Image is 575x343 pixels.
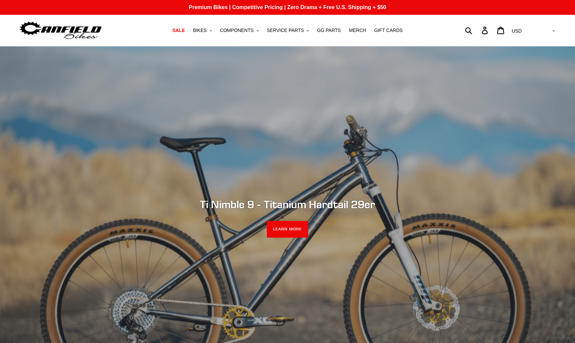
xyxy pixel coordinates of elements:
[263,26,312,35] button: SERVICE PARTS
[193,28,207,33] span: BIKES
[317,28,341,33] span: GG PARTS
[189,26,215,35] button: BIKES
[169,26,188,35] a: SALE
[314,26,344,35] a: GG PARTS
[217,26,262,35] button: COMPONENTS
[371,26,406,35] a: GIFT CARDS
[172,28,185,33] span: SALE
[346,26,369,35] a: MERCH
[104,198,471,211] h2: Ti Nimble 9 - Titanium Hardtail 29er
[220,28,254,33] span: COMPONENTS
[19,20,103,41] img: Canfield Bikes
[469,23,486,38] input: Search
[267,221,308,238] a: LEARN MORE
[349,28,366,33] span: MERCH
[267,28,304,33] span: SERVICE PARTS
[374,28,403,33] span: GIFT CARDS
